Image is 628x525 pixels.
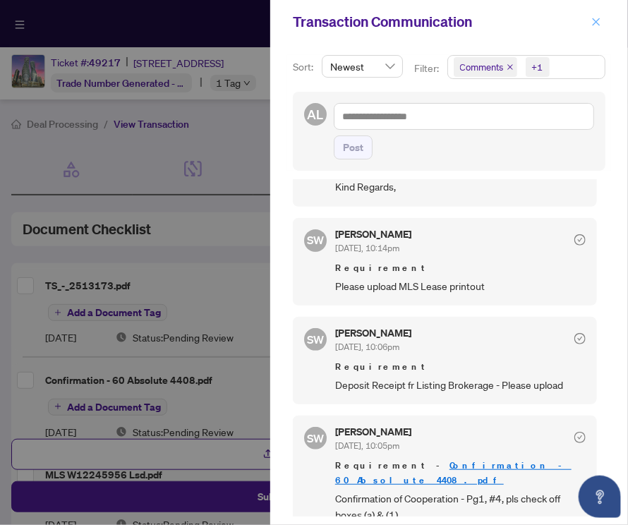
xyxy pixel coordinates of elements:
[308,104,324,124] span: AL
[335,490,586,524] span: Confirmation of Cooperation - Pg1, #4, pls check off boxes (a) & (1)
[293,11,587,32] div: Transaction Communication
[335,459,572,485] a: Confirmation - 60 Absolute 4408.pdf
[293,59,316,75] p: Sort:
[574,432,586,443] span: check-circle
[335,440,399,451] span: [DATE], 10:05pm
[532,60,543,74] div: +1
[307,430,325,447] span: SW
[454,57,517,77] span: Comments
[335,427,411,437] h5: [PERSON_NAME]
[335,229,411,239] h5: [PERSON_NAME]
[335,377,586,393] span: Deposit Receipt fr Listing Brokerage - Please upload
[591,17,601,27] span: close
[579,476,621,518] button: Open asap
[335,360,586,374] span: Requirement
[507,64,514,71] span: close
[334,135,373,159] button: Post
[307,330,325,348] span: SW
[330,56,394,77] span: Newest
[574,234,586,246] span: check-circle
[460,60,504,74] span: Comments
[335,342,399,352] span: [DATE], 10:06pm
[335,278,586,294] span: Please upload MLS Lease printout
[307,231,325,249] span: SW
[414,61,441,76] p: Filter:
[335,243,399,253] span: [DATE], 10:14pm
[574,333,586,344] span: check-circle
[335,261,586,275] span: Requirement
[335,328,411,338] h5: [PERSON_NAME]
[335,459,586,487] span: Requirement -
